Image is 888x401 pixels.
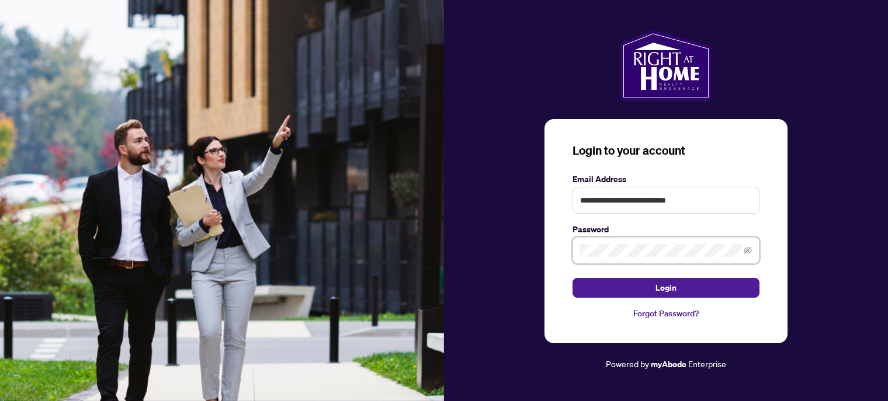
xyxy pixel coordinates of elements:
[573,307,759,320] a: Forgot Password?
[573,223,759,236] label: Password
[655,278,677,297] span: Login
[573,173,759,186] label: Email Address
[651,358,686,371] a: myAbode
[573,142,759,159] h3: Login to your account
[744,246,752,254] span: eye-invisible
[688,358,726,369] span: Enterprise
[620,30,711,100] img: ma-logo
[573,278,759,298] button: Login
[606,358,649,369] span: Powered by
